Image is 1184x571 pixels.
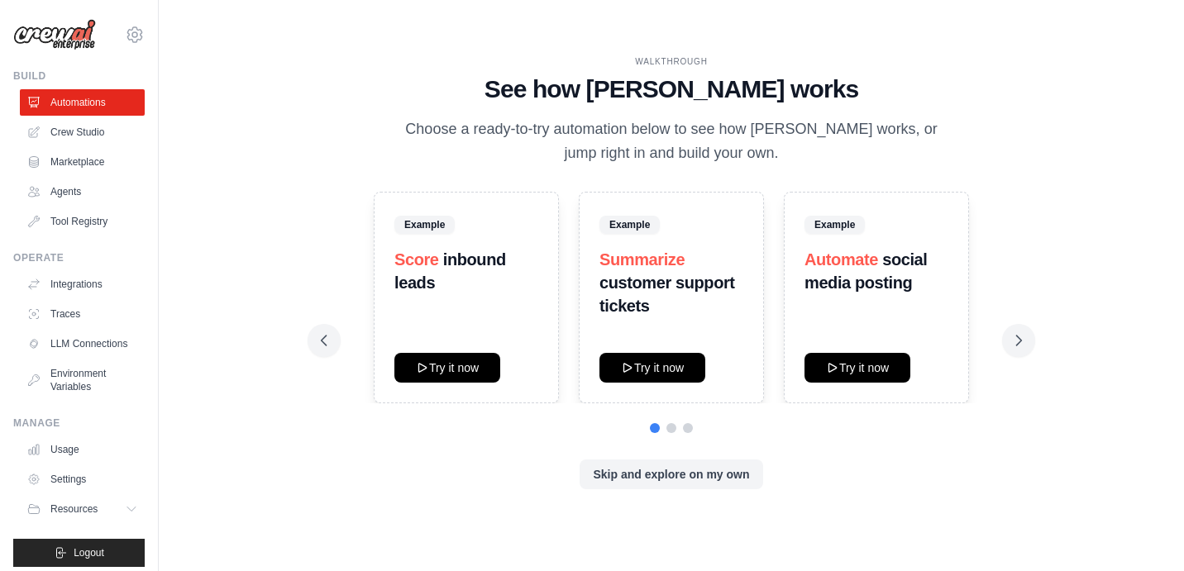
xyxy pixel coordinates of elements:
[804,216,865,234] span: Example
[394,117,949,166] p: Choose a ready-to-try automation below to see how [PERSON_NAME] works, or jump right in and build...
[20,178,145,205] a: Agents
[580,459,762,489] button: Skip and explore on my own
[394,353,500,383] button: Try it now
[13,251,145,264] div: Operate
[394,250,439,269] span: Score
[20,436,145,463] a: Usage
[13,69,145,83] div: Build
[20,301,145,327] a: Traces
[74,546,104,559] span: Logout
[599,216,660,234] span: Example
[20,271,145,297] a: Integrations
[321,74,1022,104] h1: See how [PERSON_NAME] works
[599,250,685,269] span: Summarize
[50,502,98,516] span: Resources
[20,208,145,235] a: Tool Registry
[20,331,145,357] a: LLM Connections
[599,274,735,315] strong: customer support tickets
[804,250,878,269] span: Automate
[13,19,96,50] img: Logo
[20,496,145,522] button: Resources
[394,216,455,234] span: Example
[394,250,506,292] strong: inbound leads
[20,89,145,116] a: Automations
[321,55,1022,68] div: WALKTHROUGH
[599,353,705,383] button: Try it now
[20,149,145,175] a: Marketplace
[20,466,145,492] a: Settings
[20,360,145,400] a: Environment Variables
[13,416,145,430] div: Manage
[20,119,145,145] a: Crew Studio
[13,539,145,567] button: Logout
[804,353,910,383] button: Try it now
